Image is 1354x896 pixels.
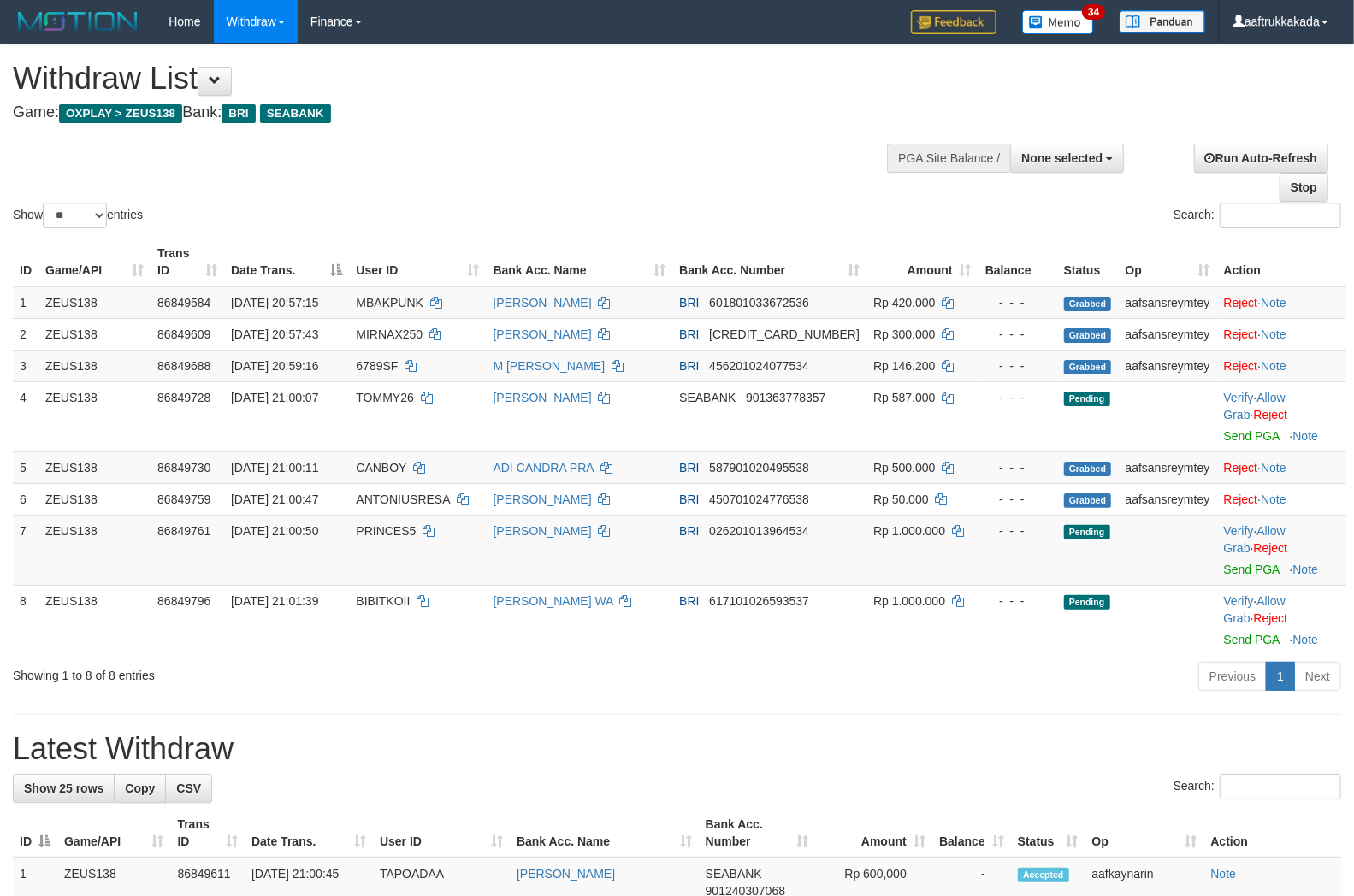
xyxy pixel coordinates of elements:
a: [PERSON_NAME] [494,296,592,309]
span: 86849759 [157,492,210,506]
select: Showentries [43,203,107,228]
span: CSV [176,781,201,795]
a: Allow Grab [1224,524,1286,555]
span: Rp 587.000 [873,391,935,404]
span: OXPLAY > ZEUS138 [59,104,182,123]
a: Note [1293,633,1319,646]
span: ANTONIUSRESA [356,492,449,506]
a: Note [1261,461,1286,475]
span: CANBOY [356,461,406,475]
span: BRI [679,594,699,608]
td: · [1217,350,1346,381]
td: · [1217,483,1346,515]
th: Bank Acc. Name: activate to sort column ascending [487,238,673,286]
th: Status: activate to sort column ascending [1011,809,1085,858]
a: 1 [1266,662,1295,691]
span: Grabbed [1064,493,1112,508]
label: Show entries [13,203,143,228]
td: ZEUS138 [38,350,151,381]
td: aafsansreymtey [1119,286,1217,319]
span: Pending [1064,595,1110,610]
span: · [1224,391,1286,421]
span: [DATE] 20:59:16 [231,359,318,373]
td: · [1217,318,1346,350]
a: Allow Grab [1224,594,1286,625]
td: ZEUS138 [38,286,151,319]
a: Next [1294,662,1341,691]
a: Send PGA [1224,429,1280,443]
span: PRINCES5 [356,524,416,538]
span: [DATE] 20:57:43 [231,327,318,341]
span: BRI [679,327,699,341]
span: BRI [679,524,699,538]
div: PGA Site Balance / [887,144,1010,173]
span: 86849730 [157,461,210,475]
div: - - - [985,326,1050,343]
a: Note [1293,429,1319,443]
span: Show 25 rows [24,781,103,795]
th: Trans ID: activate to sort column ascending [170,809,245,858]
a: Note [1293,563,1319,576]
span: BRI [679,492,699,506]
th: Bank Acc. Number: activate to sort column ascending [672,238,866,286]
span: Copy 901363778357 to clipboard [746,391,825,404]
th: User ID: activate to sort column ascending [349,238,486,286]
a: Note [1261,296,1286,309]
h1: Latest Withdraw [13,732,1341,766]
span: SEABANK [260,104,331,123]
span: BRI [222,104,255,123]
span: Copy 026201013964534 to clipboard [709,524,809,538]
th: Game/API: activate to sort column ascending [38,238,151,286]
th: Trans ID: activate to sort column ascending [151,238,224,286]
td: 7 [13,515,38,585]
th: User ID: activate to sort column ascending [373,809,510,858]
span: Rp 1.000.000 [873,594,945,608]
a: Send PGA [1224,633,1280,646]
a: Previous [1198,662,1267,691]
label: Search: [1174,774,1341,799]
td: ZEUS138 [38,515,151,585]
td: · [1217,286,1346,319]
div: - - - [985,357,1050,374]
div: Showing 1 to 8 of 8 entries [13,660,552,684]
th: Status [1057,238,1119,286]
a: Reject [1254,541,1288,555]
span: None selected [1021,151,1103,165]
td: ZEUS138 [38,451,151,483]
a: Note [1211,867,1237,881]
span: · [1224,594,1286,625]
span: Rp 500.000 [873,461,935,475]
a: Reject [1224,327,1258,341]
span: TOMMY26 [356,391,413,404]
span: Pending [1064,392,1110,406]
span: BRI [679,461,699,475]
a: [PERSON_NAME] WA [494,594,613,608]
span: BRI [679,359,699,373]
span: Pending [1064,525,1110,539]
th: Amount: activate to sort column ascending [866,238,979,286]
a: [PERSON_NAME] [494,524,592,538]
th: Date Trans.: activate to sort column ascending [245,809,373,858]
span: Rp 50.000 [873,492,929,506]
a: M [PERSON_NAME] [494,359,606,373]
td: · · [1217,381,1346,451]
th: Bank Acc. Number: activate to sort column ascending [699,809,816,858]
div: - - - [985,294,1050,311]
a: Copy [114,774,166,803]
img: Feedback.jpg [911,10,996,34]
a: Reject [1254,408,1288,421]
span: Copy [125,781,155,795]
span: Copy 601801033672536 to clipboard [709,296,809,309]
a: Verify [1224,391,1254,404]
span: SEABANK [706,867,762,881]
td: 6 [13,483,38,515]
td: 1 [13,286,38,319]
th: Amount: activate to sort column ascending [816,809,932,858]
a: Run Auto-Refresh [1194,144,1328,173]
th: Action [1204,809,1341,858]
span: Copy 617101026593537 to clipboard [709,594,809,608]
span: Copy 683901021054534 to clipboard [709,327,860,341]
span: Grabbed [1064,360,1112,374]
td: ZEUS138 [38,318,151,350]
a: Reject [1254,611,1288,625]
